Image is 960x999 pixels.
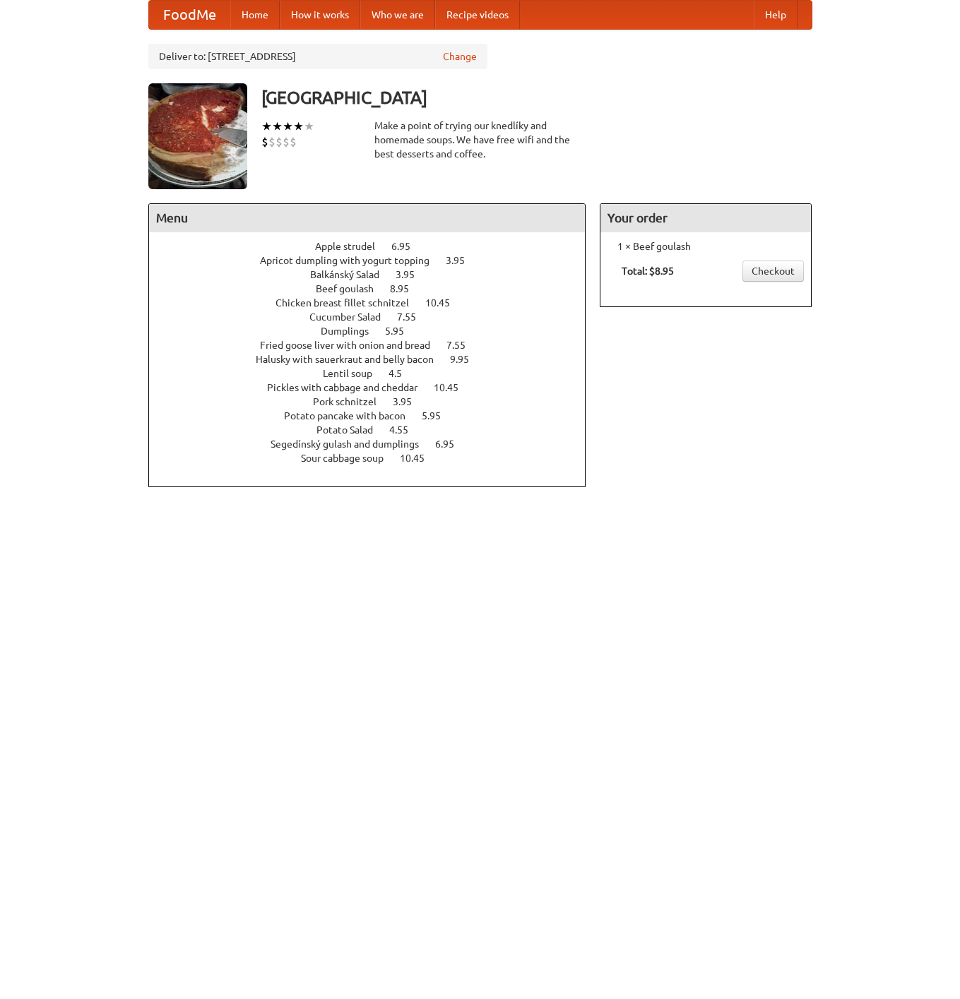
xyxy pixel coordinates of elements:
[446,340,480,351] span: 7.55
[316,283,435,294] a: Beef goulash 8.95
[315,241,389,252] span: Apple strudel
[400,453,439,464] span: 10.45
[275,134,283,150] li: $
[301,453,451,464] a: Sour cabbage soup 10.45
[256,354,448,365] span: Halusky with sauerkraut and belly bacon
[313,396,438,407] a: Pork schnitzel 3.95
[261,119,272,134] li: ★
[283,134,290,150] li: $
[149,1,230,29] a: FoodMe
[230,1,280,29] a: Home
[256,354,495,365] a: Halusky with sauerkraut and belly bacon 9.95
[290,134,297,150] li: $
[293,119,304,134] li: ★
[275,297,476,309] a: Chicken breast fillet schnitzel 10.45
[316,424,434,436] a: Potato Salad 4.55
[390,283,423,294] span: 8.95
[148,83,247,189] img: angular.jpg
[360,1,435,29] a: Who we are
[622,265,674,277] b: Total: $8.95
[389,368,416,379] span: 4.5
[148,44,487,69] div: Deliver to: [STREET_ADDRESS]
[309,311,442,323] a: Cucumber Salad 7.55
[396,269,429,280] span: 3.95
[309,311,395,323] span: Cucumber Salad
[450,354,483,365] span: 9.95
[310,269,393,280] span: Balkánský Salad
[315,241,437,252] a: Apple strudel 6.95
[316,283,388,294] span: Beef goulash
[260,255,444,266] span: Apricot dumpling with yogurt topping
[435,1,520,29] a: Recipe videos
[608,239,804,253] li: 1 × Beef goulash
[422,410,455,421] span: 5.95
[316,424,387,436] span: Potato Salad
[272,119,283,134] li: ★
[313,396,391,407] span: Pork schnitzel
[600,204,811,232] h4: Your order
[310,269,441,280] a: Balkánský Salad 3.95
[271,438,433,450] span: Segedínský gulash and dumplings
[443,49,477,64] a: Change
[446,255,479,266] span: 3.95
[389,424,422,436] span: 4.55
[425,297,464,309] span: 10.45
[260,340,492,351] a: Fried goose liver with onion and bread 7.55
[323,368,386,379] span: Lentil soup
[283,119,293,134] li: ★
[435,438,468,450] span: 6.95
[260,255,491,266] a: Apricot dumpling with yogurt topping 3.95
[284,410,420,421] span: Potato pancake with bacon
[284,410,467,421] a: Potato pancake with bacon 5.95
[261,83,812,112] h3: [GEOGRAPHIC_DATA]
[385,325,418,337] span: 5.95
[261,134,268,150] li: $
[271,438,480,450] a: Segedínský gulash and dumplings 6.95
[434,382,473,393] span: 10.45
[260,340,444,351] span: Fried goose liver with onion and bread
[267,382,432,393] span: Pickles with cabbage and cheddar
[321,325,383,337] span: Dumplings
[391,241,425,252] span: 6.95
[304,119,314,134] li: ★
[323,368,428,379] a: Lentil soup 4.5
[280,1,360,29] a: How it works
[754,1,798,29] a: Help
[393,396,426,407] span: 3.95
[301,453,398,464] span: Sour cabbage soup
[321,325,430,337] a: Dumplings 5.95
[275,297,423,309] span: Chicken breast fillet schnitzel
[397,311,430,323] span: 7.55
[742,261,804,282] a: Checkout
[149,204,586,232] h4: Menu
[374,119,586,161] div: Make a point of trying our knedlíky and homemade soups. We have free wifi and the best desserts a...
[267,382,485,393] a: Pickles with cabbage and cheddar 10.45
[268,134,275,150] li: $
